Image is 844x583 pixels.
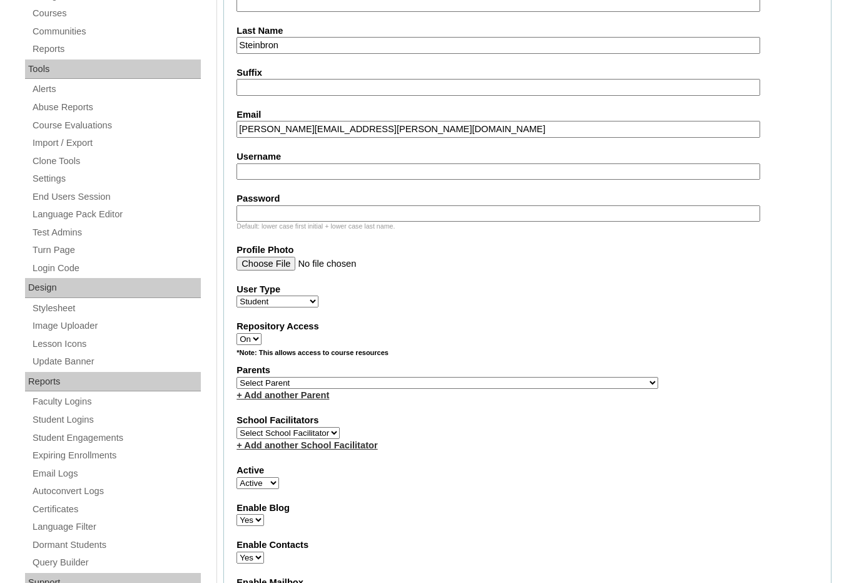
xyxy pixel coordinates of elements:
[236,348,818,364] div: *Note: This allows access to course resources
[31,81,201,97] a: Alerts
[31,519,201,535] a: Language Filter
[31,483,201,499] a: Autoconvert Logs
[31,301,201,316] a: Stylesheet
[31,502,201,517] a: Certificates
[31,261,201,276] a: Login Code
[31,537,201,553] a: Dormant Students
[31,6,201,21] a: Courses
[31,466,201,482] a: Email Logs
[236,222,818,231] div: Default: lower case first initial + lower case last name.
[31,41,201,57] a: Reports
[31,171,201,187] a: Settings
[31,430,201,446] a: Student Engagements
[31,336,201,352] a: Lesson Icons
[31,242,201,258] a: Turn Page
[236,244,818,257] label: Profile Photo
[236,192,818,205] label: Password
[25,278,201,298] div: Design
[236,24,818,38] label: Last Name
[31,225,201,240] a: Test Admins
[236,320,818,333] label: Repository Access
[236,390,329,400] a: + Add another Parent
[31,24,201,39] a: Communities
[31,448,201,463] a: Expiring Enrollments
[31,354,201,369] a: Update Banner
[31,118,201,133] a: Course Evaluations
[31,318,201,334] a: Image Uploader
[31,412,201,428] a: Student Logins
[31,100,201,115] a: Abuse Reports
[31,555,201,570] a: Query Builder
[31,189,201,205] a: End Users Session
[31,135,201,151] a: Import / Export
[236,502,818,515] label: Enable Blog
[236,283,818,296] label: User Type
[236,108,818,121] label: Email
[236,66,818,80] label: Suffix
[25,59,201,80] div: Tools
[31,153,201,169] a: Clone Tools
[236,539,818,552] label: Enable Contacts
[31,207,201,222] a: Language Pack Editor
[236,364,818,377] label: Parents
[236,440,377,450] a: + Add another School Facilitator
[236,414,818,427] label: School Facilitators
[236,464,818,477] label: Active
[236,150,818,163] label: Username
[31,394,201,410] a: Faculty Logins
[25,372,201,392] div: Reports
